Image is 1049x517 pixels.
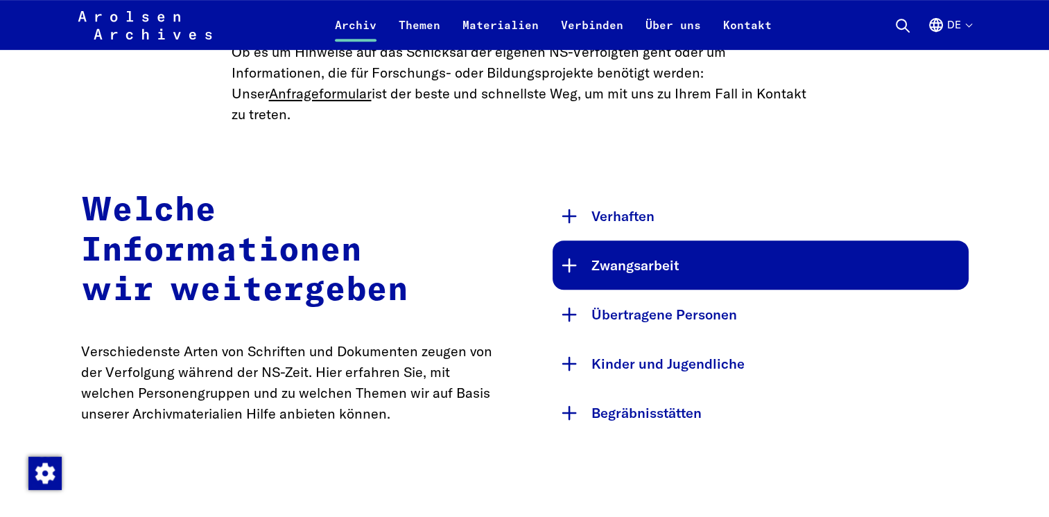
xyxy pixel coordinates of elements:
[591,356,963,371] font: Kinder und Jugendliche
[324,8,783,42] nav: Primär
[553,290,969,339] button: Übertragene Personen
[81,194,408,307] strong: Welche Informationen wir weitergeben
[28,456,61,489] div: Einwilligung ändern
[591,306,963,322] font: Übertragene Personen
[591,208,963,224] font: Verhaften
[269,85,372,102] a: Anfrageformular
[81,341,497,424] p: Verschiedenste Arten von Schriften und Dokumenten zeugen von der Verfolgung während der NS-Zeit. ...
[324,17,388,50] a: Archiv
[553,240,969,290] button: Zwangsarbeit
[712,17,783,50] a: Kontakt
[591,405,963,421] font: Begräbnisstätten
[553,339,969,388] button: Kinder und Jugendliche
[591,257,963,273] font: Zwangsarbeit
[947,19,961,30] font: De
[553,388,969,437] button: Begräbnisstätten
[928,17,971,50] button: Polnisch, Sprachauswahl
[28,457,62,490] img: Einwilligung ändern
[550,17,634,50] a: Verbinden
[451,17,550,50] a: Materialien
[388,17,451,50] a: Themen
[232,42,818,125] p: Ob es um Hinweise auf das Schicksal der eigenen NS-Verfolgten geht oder um Informationen, die für...
[553,191,969,240] button: Verhaften
[634,17,712,50] a: Über uns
